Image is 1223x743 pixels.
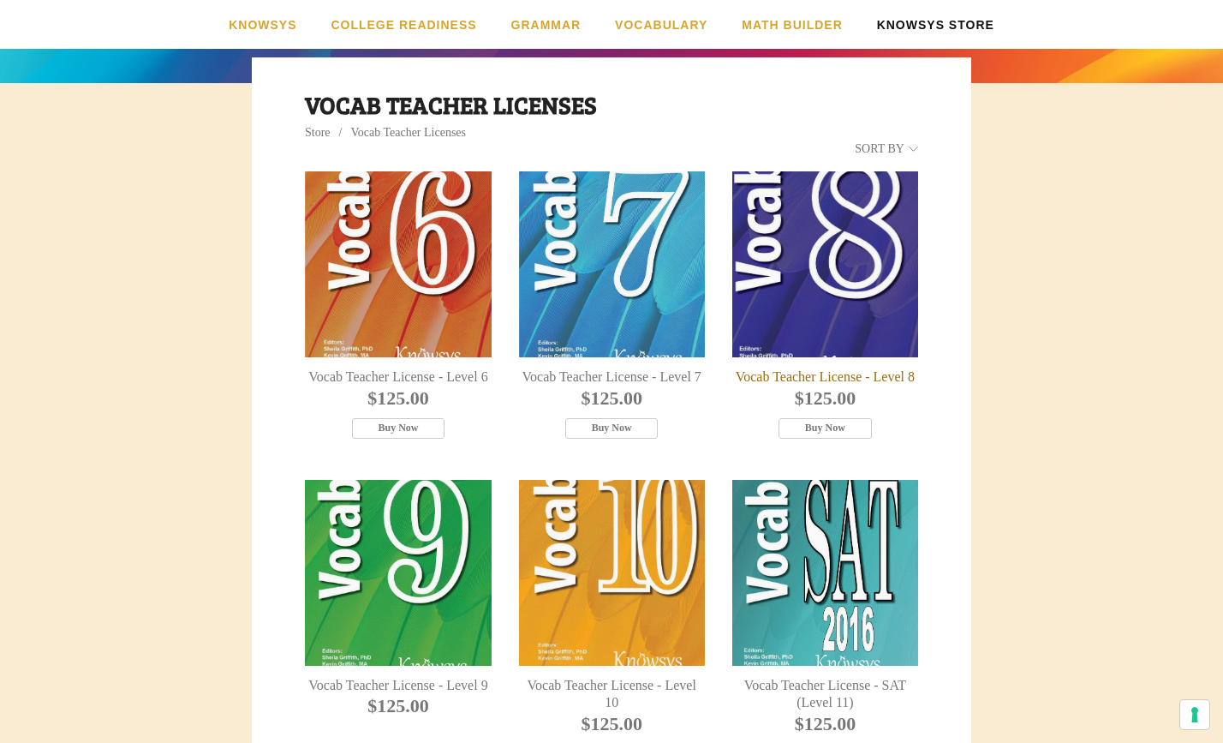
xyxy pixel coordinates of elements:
[732,171,918,357] a: Vocab Teacher License - Level 8
[305,694,491,719] div: $125.00
[305,89,918,120] h1: Vocab Teacher Licenses
[331,126,351,139] span: /
[305,386,491,411] div: $125.00
[732,369,918,386] a: Vocab Teacher License - Level 8
[519,480,705,666] a: Vocab Teacher License - Level 10
[519,712,705,737] div: $125.00
[1180,700,1209,729] button: Your consent preferences for tracking technologies
[732,386,918,411] div: $125.00
[592,422,632,434] span: Buy Now
[352,418,445,439] button: Buy Now
[779,418,872,439] button: Buy Now
[805,422,845,434] span: Buy Now
[305,171,491,357] a: Vocab Teacher License - Level 6
[519,386,705,411] div: $125.00
[519,677,705,713] a: Vocab Teacher License - Level 10
[305,480,491,666] a: Vocab Teacher License - Level 9
[732,712,918,737] div: $125.00
[305,124,918,141] div: Breadcrumbs
[732,480,918,666] a: Vocab Teacher License - SAT (Level 11)
[305,677,491,695] a: Vocab Teacher License - Level 9
[305,126,331,139] a: Store
[378,422,418,434] span: Buy Now
[519,369,705,386] a: Vocab Teacher License - Level 7
[565,418,659,439] button: Buy Now
[350,126,466,139] a: Vocab Teacher Licenses
[519,171,705,357] a: Vocab Teacher License - Level 7
[732,677,918,713] a: Vocab Teacher License - SAT (Level 11)
[305,369,491,386] a: Vocab Teacher License - Level 6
